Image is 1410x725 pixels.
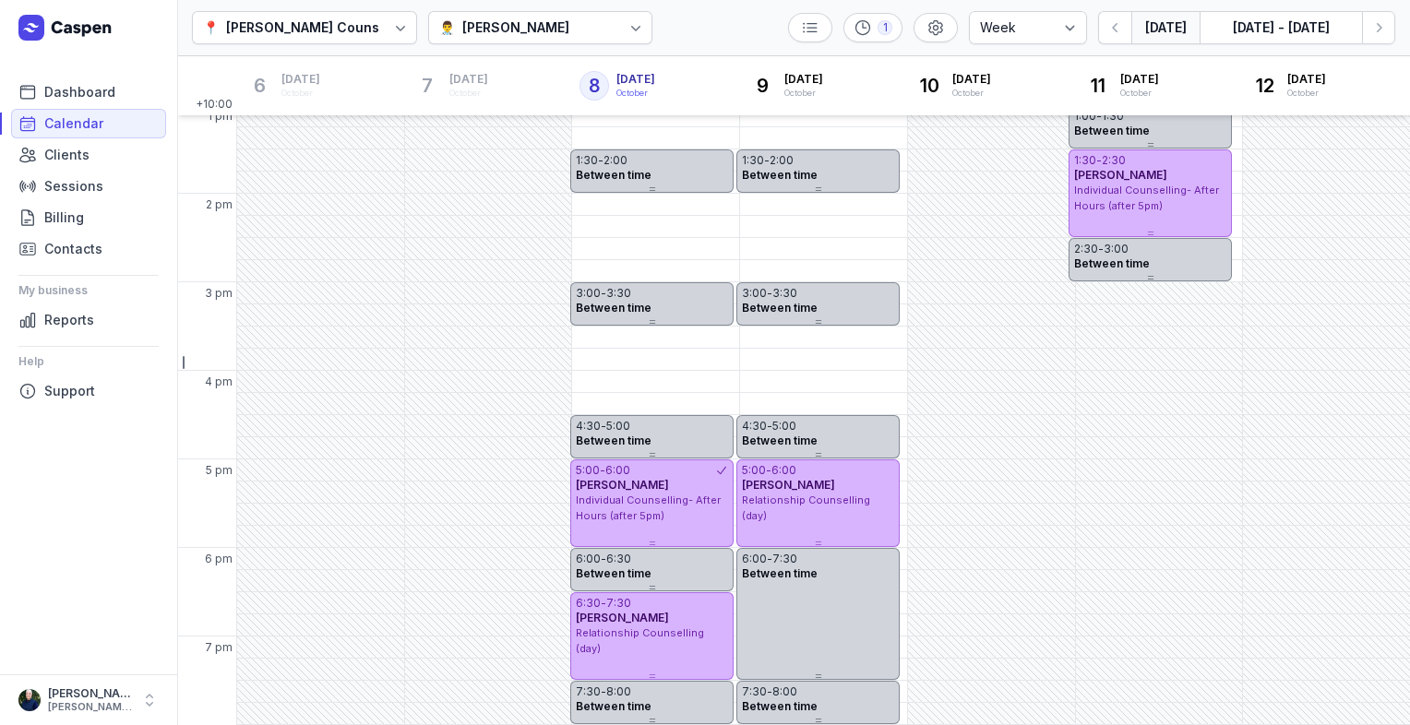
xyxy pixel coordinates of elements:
span: Between time [1074,256,1150,270]
span: Billing [44,207,84,229]
div: 8 [580,71,609,101]
span: Between time [576,434,651,447]
span: Calendar [44,113,103,135]
div: October [449,87,488,100]
div: 7:30 [606,596,631,611]
div: 4:30 [576,419,601,434]
div: 1:30 [1074,153,1096,168]
span: 6 pm [205,552,233,566]
span: [DATE] [1120,72,1159,87]
div: 👨‍⚕️ [439,17,455,39]
span: Individual Counselling- After Hours (after 5pm) [1074,184,1219,212]
span: [DATE] [616,72,655,87]
span: +10:00 [196,97,236,115]
span: [PERSON_NAME] [742,478,835,492]
div: 11 [1083,71,1113,101]
div: 5:00 [772,419,796,434]
span: Between time [742,434,818,447]
div: - [767,286,772,301]
div: - [601,552,606,566]
span: Between time [742,168,818,182]
div: 3:30 [606,286,631,301]
span: Contacts [44,238,102,260]
div: October [952,87,991,100]
span: Relationship Counselling (day) [576,626,704,655]
div: - [1096,109,1102,124]
div: 3:00 [1104,242,1129,256]
div: 8:00 [606,684,631,699]
span: Reports [44,309,94,331]
div: October [1287,87,1326,100]
div: 7 [412,71,442,101]
div: 3:30 [772,286,797,301]
div: [PERSON_NAME] [48,686,133,701]
div: 📍 [203,17,219,39]
div: 6:00 [742,552,767,566]
div: 6:00 [576,552,601,566]
div: 2:00 [770,153,794,168]
div: 6:00 [771,463,796,478]
div: October [281,87,320,100]
span: 3 pm [205,286,233,301]
span: [DATE] [952,72,991,87]
div: 2:30 [1102,153,1126,168]
div: 5:00 [606,419,630,434]
span: Between time [742,699,818,713]
div: 9 [747,71,777,101]
div: - [764,153,770,168]
div: 1:30 [1102,109,1124,124]
div: - [767,684,772,699]
span: Between time [742,301,818,315]
div: 6:00 [605,463,630,478]
div: October [784,87,823,100]
span: 4 pm [205,374,233,389]
div: 6 [245,71,274,101]
span: 2 pm [206,197,233,212]
span: Between time [576,566,651,580]
div: 2:30 [1074,242,1098,256]
div: 2:00 [603,153,627,168]
span: [DATE] [784,72,823,87]
span: Between time [576,301,651,315]
span: Between time [576,168,651,182]
span: [PERSON_NAME] [1074,168,1167,182]
div: - [600,463,605,478]
div: 1:30 [742,153,764,168]
div: - [601,419,606,434]
div: - [1098,242,1104,256]
div: My business [18,276,159,305]
div: October [1120,87,1159,100]
div: - [601,684,606,699]
div: - [601,596,606,611]
span: 1 pm [208,109,233,124]
img: User profile image [18,689,41,711]
span: Sessions [44,175,103,197]
div: 12 [1250,71,1280,101]
div: 3:00 [742,286,767,301]
span: Clients [44,144,90,166]
span: [PERSON_NAME] [576,611,669,624]
span: [PERSON_NAME] [576,478,669,492]
div: - [1096,153,1102,168]
button: [DATE] [1131,11,1200,44]
span: Individual Counselling- After Hours (after 5pm) [576,493,721,522]
div: 10 [915,71,945,101]
div: [PERSON_NAME] Counselling [226,17,415,39]
span: Support [44,380,95,402]
div: 6:30 [606,552,631,566]
div: 5:00 [742,463,766,478]
div: [PERSON_NAME][EMAIL_ADDRESS][DOMAIN_NAME][PERSON_NAME] [48,701,133,714]
span: Between time [576,699,651,713]
div: 1:00 [1074,109,1096,124]
div: 5:00 [576,463,600,478]
div: 1:30 [576,153,598,168]
div: 7:30 [742,684,767,699]
button: [DATE] - [DATE] [1200,11,1362,44]
div: - [767,552,772,566]
span: Relationship Counselling (day) [742,493,870,522]
span: 5 pm [206,463,233,478]
div: - [766,463,771,478]
span: [DATE] [449,72,488,87]
div: 4:30 [742,419,767,434]
span: Between time [742,566,818,580]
